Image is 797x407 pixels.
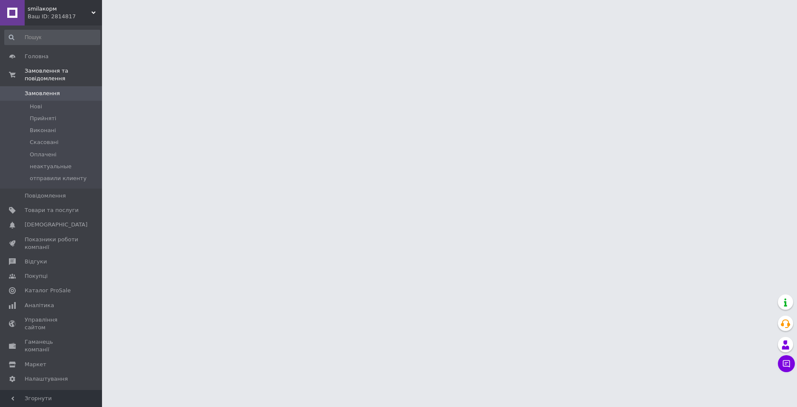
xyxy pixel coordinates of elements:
[28,13,102,20] div: Ваш ID: 2814817
[25,338,79,353] span: Гаманець компанії
[25,302,54,309] span: Аналітика
[25,361,46,368] span: Маркет
[30,103,42,110] span: Нові
[30,163,71,170] span: неактуальные
[25,316,79,331] span: Управління сайтом
[25,287,71,294] span: Каталог ProSale
[25,236,79,251] span: Показники роботи компанії
[30,115,56,122] span: Прийняті
[25,206,79,214] span: Товари та послуги
[30,127,56,134] span: Виконані
[25,53,48,60] span: Головна
[4,30,100,45] input: Пошук
[30,175,87,182] span: отправили клиенту
[778,355,795,372] button: Чат з покупцем
[25,221,88,229] span: [DEMOGRAPHIC_DATA]
[25,192,66,200] span: Повідомлення
[25,272,48,280] span: Покупці
[25,67,102,82] span: Замовлення та повідомлення
[25,258,47,266] span: Відгуки
[28,5,91,13] span: smilaкорм
[30,151,57,158] span: Оплачені
[30,138,59,146] span: Скасовані
[25,375,68,383] span: Налаштування
[25,90,60,97] span: Замовлення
